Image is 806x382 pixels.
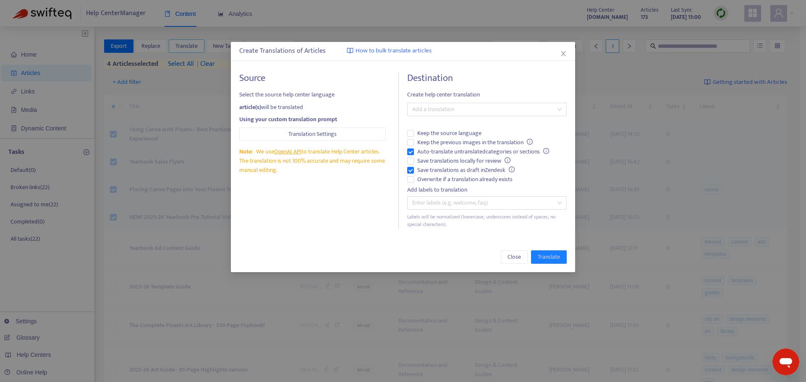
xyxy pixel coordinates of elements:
div: will be translated [239,103,386,112]
button: Translate [531,250,567,264]
div: Create Translations of Articles [239,46,567,56]
button: Translation Settings [239,127,386,141]
span: Save translations as draft in Zendesk [414,166,518,175]
span: info-circle [527,139,533,145]
span: Keep the previous images in the translation [414,138,536,147]
div: Using your custom translation prompt [239,115,386,124]
iframe: Button to launch messaging window [772,348,799,375]
span: Translation Settings [288,130,337,139]
div: Labels will be normalized (lowercase, underscores instead of spaces, no special characters). [407,213,567,229]
h4: Source [239,73,386,84]
h4: Destination [407,73,567,84]
span: Select the source help center language [239,90,386,99]
span: close [560,50,567,57]
img: image-link [347,47,353,54]
span: info-circle [543,148,549,154]
span: Note: [239,147,253,156]
span: Overwrite if a translation already exists [414,175,516,184]
span: Create help center translation [407,90,567,99]
button: Close [501,250,528,264]
a: How to bulk translate articles [347,46,432,56]
span: info-circle [505,157,510,163]
span: info-circle [509,166,515,172]
div: We use to translate Help Center articles. The translation is not 100% accurate and may require so... [239,147,386,175]
span: Auto-translate untranslated categories or sections [414,147,552,156]
button: Close [559,49,568,58]
a: OpenAI API [274,147,301,156]
strong: article(s) [239,102,261,112]
span: How to bulk translate articles [356,46,432,56]
span: Keep the source language [414,129,485,138]
span: Close [508,252,521,262]
span: Save translations locally for review [414,156,514,166]
div: Add labels to translation [407,185,567,195]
